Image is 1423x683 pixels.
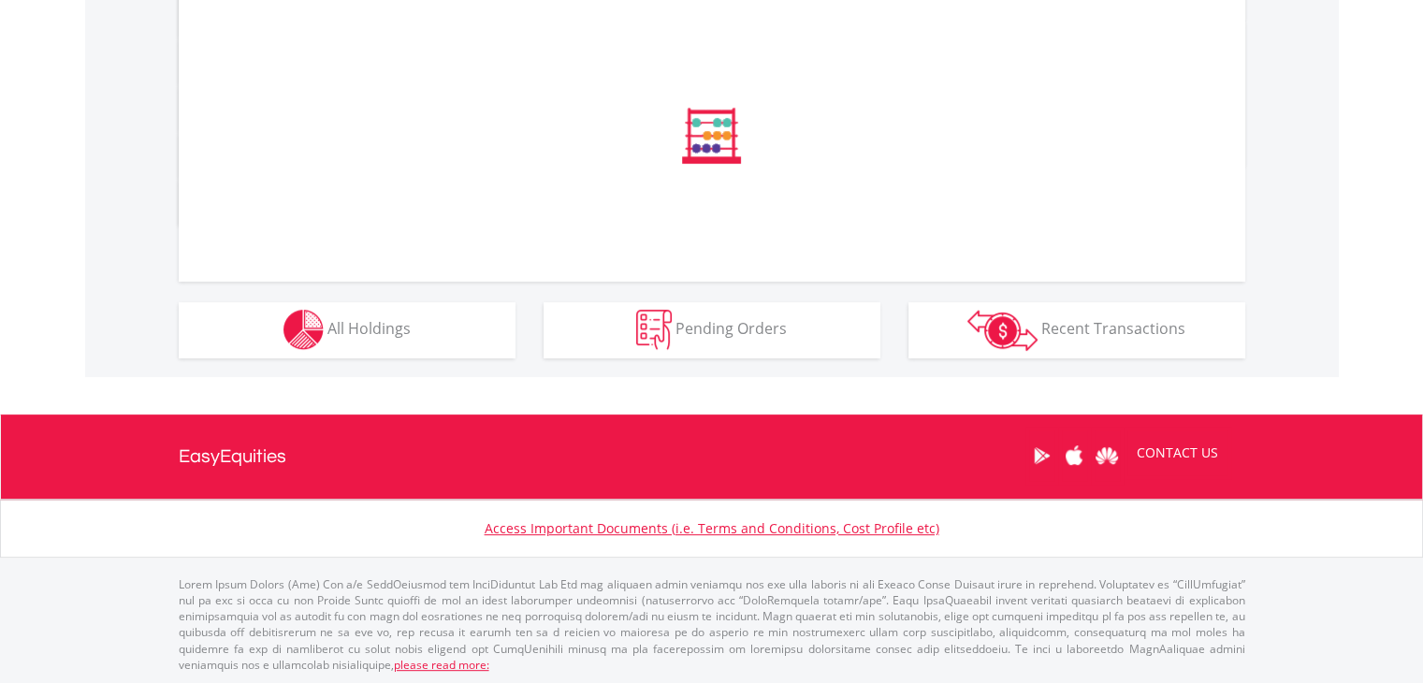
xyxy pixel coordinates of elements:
[675,318,787,339] span: Pending Orders
[179,414,286,499] a: EasyEquities
[1091,427,1124,485] a: Huawei
[283,310,324,350] img: holdings-wht.png
[394,657,489,673] a: please read more:
[485,519,939,537] a: Access Important Documents (i.e. Terms and Conditions, Cost Profile etc)
[1025,427,1058,485] a: Google Play
[1041,318,1185,339] span: Recent Transactions
[908,302,1245,358] button: Recent Transactions
[636,310,672,350] img: pending_instructions-wht.png
[544,302,880,358] button: Pending Orders
[327,318,411,339] span: All Holdings
[179,576,1245,673] p: Lorem Ipsum Dolors (Ame) Con a/e SeddOeiusmod tem InciDiduntut Lab Etd mag aliquaen admin veniamq...
[179,302,515,358] button: All Holdings
[967,310,1038,351] img: transactions-zar-wht.png
[1124,427,1231,479] a: CONTACT US
[1058,427,1091,485] a: Apple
